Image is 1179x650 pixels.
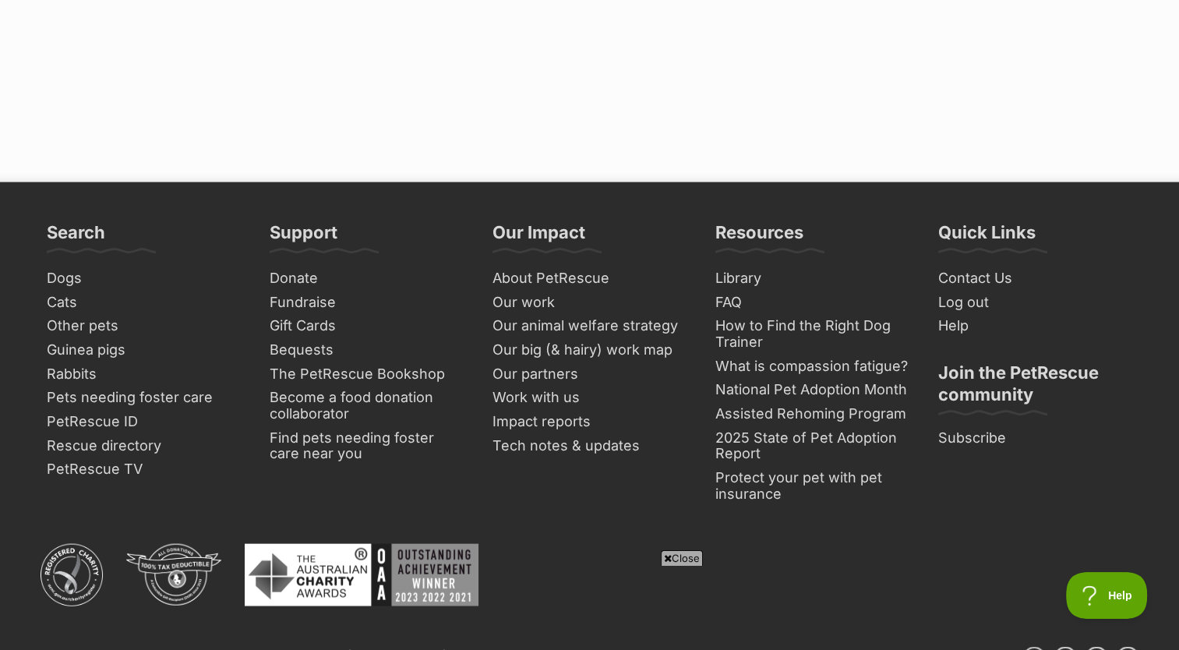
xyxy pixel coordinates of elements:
[263,338,471,362] a: Bequests
[270,221,337,253] h3: Support
[263,291,471,315] a: Fundraise
[492,221,585,253] h3: Our Impact
[709,378,916,402] a: National Pet Adoption Month
[486,338,694,362] a: Our big (& hairy) work map
[932,426,1139,450] a: Subscribe
[486,386,694,410] a: Work with us
[715,221,803,253] h3: Resources
[41,386,248,410] a: Pets needing foster care
[938,362,1133,415] h3: Join the PetRescue community
[486,434,694,458] a: Tech notes & updates
[486,267,694,291] a: About PetRescue
[486,362,694,387] a: Our partners
[41,544,103,606] img: ACNC
[486,410,694,434] a: Impact reports
[709,314,916,354] a: How to Find the Right Dog Trainer
[41,291,248,315] a: Cats
[245,544,478,606] img: Australian Charity Awards - Outstanding Achievement Winner 2023 - 2022 - 2021
[263,426,471,466] a: Find pets needing foster care near you
[41,457,248,482] a: PetRescue TV
[486,291,694,315] a: Our work
[263,314,471,338] a: Gift Cards
[709,267,916,291] a: Library
[41,338,248,362] a: Guinea pigs
[41,410,248,434] a: PetRescue ID
[126,544,221,606] img: DGR
[932,291,1139,315] a: Log out
[41,267,248,291] a: Dogs
[263,386,471,426] a: Become a food donation collaborator
[709,426,916,466] a: 2025 State of Pet Adoption Report
[263,362,471,387] a: The PetRescue Bookshop
[932,314,1139,338] a: Help
[41,314,248,338] a: Other pets
[709,291,916,315] a: FAQ
[486,314,694,338] a: Our animal welfare strategy
[1066,572,1148,619] iframe: Help Scout Beacon - Open
[938,221,1036,253] h3: Quick Links
[306,572,874,642] iframe: Advertisement
[932,267,1139,291] a: Contact Us
[709,355,916,379] a: What is compassion fatigue?
[661,550,703,566] span: Close
[41,434,248,458] a: Rescue directory
[709,466,916,506] a: Protect your pet with pet insurance
[47,221,105,253] h3: Search
[263,267,471,291] a: Donate
[41,362,248,387] a: Rabbits
[709,402,916,426] a: Assisted Rehoming Program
